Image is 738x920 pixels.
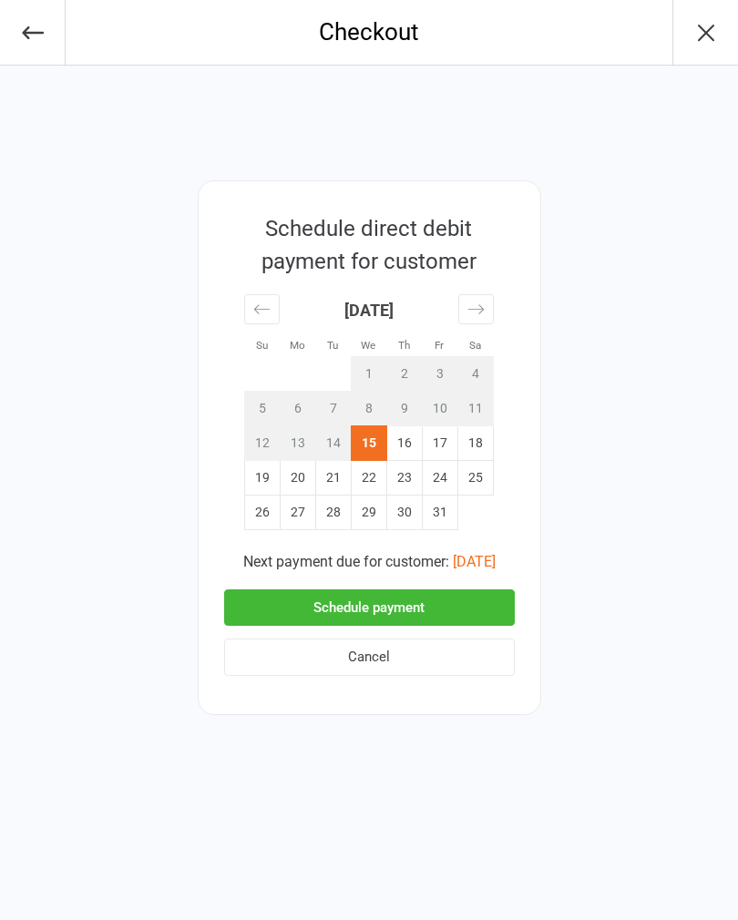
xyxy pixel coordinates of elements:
[457,391,493,425] td: Not available. Saturday, October 11, 2025
[351,356,386,391] td: Not available. Wednesday, October 1, 2025
[386,356,422,391] td: Not available. Thursday, October 2, 2025
[351,425,386,460] td: Selected. Wednesday, October 15, 2025
[280,460,315,495] td: Monday, October 20, 2025
[244,425,280,460] td: Not available. Sunday, October 12, 2025
[422,425,457,460] td: Friday, October 17, 2025
[422,356,457,391] td: Not available. Friday, October 3, 2025
[256,339,268,352] small: Su
[457,425,493,460] td: Saturday, October 18, 2025
[244,460,280,495] td: Sunday, October 19, 2025
[386,391,422,425] td: Not available. Thursday, October 9, 2025
[386,460,422,495] td: Thursday, October 23, 2025
[315,425,351,460] td: Not available. Tuesday, October 14, 2025
[224,589,515,627] button: Schedule payment
[224,551,515,573] div: Next payment due for customer:
[344,301,394,320] strong: [DATE]
[386,425,422,460] td: Thursday, October 16, 2025
[351,391,386,425] td: Not available. Wednesday, October 8, 2025
[224,278,514,551] div: Calendar
[351,495,386,529] td: Wednesday, October 29, 2025
[435,339,444,352] small: Fr
[351,460,386,495] td: Wednesday, October 22, 2025
[290,339,305,352] small: Mo
[457,356,493,391] td: Not available. Saturday, October 4, 2025
[386,495,422,529] td: Thursday, October 30, 2025
[457,460,493,495] td: Saturday, October 25, 2025
[422,460,457,495] td: Friday, October 24, 2025
[280,425,315,460] td: Not available. Monday, October 13, 2025
[280,391,315,425] td: Not available. Monday, October 6, 2025
[244,495,280,529] td: Sunday, October 26, 2025
[398,339,410,352] small: Th
[244,294,280,324] div: Move backward to switch to the previous month.
[361,339,375,352] small: We
[224,639,515,676] button: Cancel
[224,212,514,278] div: Schedule direct debit payment for customer
[422,391,457,425] td: Not available. Friday, October 10, 2025
[315,460,351,495] td: Tuesday, October 21, 2025
[453,551,496,573] button: [DATE]
[280,495,315,529] td: Monday, October 27, 2025
[244,391,280,425] td: Not available. Sunday, October 5, 2025
[327,339,338,352] small: Tu
[469,339,481,352] small: Sa
[422,495,457,529] td: Friday, October 31, 2025
[315,495,351,529] td: Tuesday, October 28, 2025
[458,294,494,324] div: Move forward to switch to the next month.
[315,391,351,425] td: Not available. Tuesday, October 7, 2025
